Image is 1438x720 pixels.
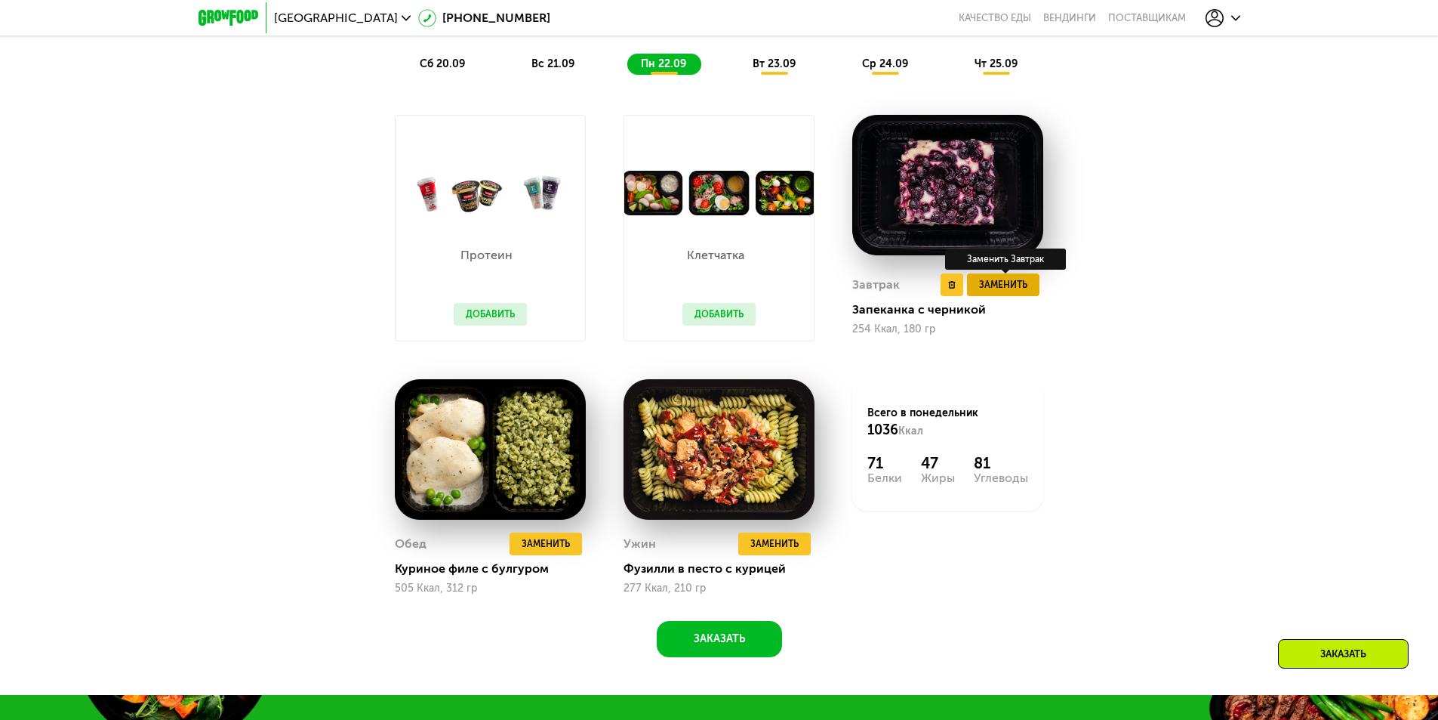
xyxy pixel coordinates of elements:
[921,454,955,472] div: 47
[959,12,1031,24] a: Качество еды
[395,533,426,555] div: Обед
[867,472,902,484] div: Белки
[975,57,1018,70] span: чт 25.09
[682,249,748,261] p: Клетчатка
[967,273,1039,296] button: Заменить
[867,454,902,472] div: 71
[657,621,782,657] button: Заказать
[624,582,814,595] div: 277 Ккал, 210 гр
[974,472,1028,484] div: Углеводы
[454,249,519,261] p: Протеин
[418,9,550,27] a: [PHONE_NUMBER]
[682,303,756,326] button: Добавить
[921,472,955,484] div: Жиры
[852,302,1055,317] div: Запеканка с черникой
[624,561,827,576] div: Фузилли в песто с курицей
[898,425,923,437] span: Ккал
[522,536,570,552] span: Заменить
[862,57,908,70] span: ср 24.09
[1108,12,1186,24] div: поставщикам
[974,454,1028,472] div: 81
[624,533,656,555] div: Ужин
[454,303,527,326] button: Добавить
[852,273,900,296] div: Завтрак
[531,57,574,70] span: вс 21.09
[420,57,465,70] span: сб 20.09
[750,536,799,552] span: Заменить
[852,323,1043,335] div: 254 Ккал, 180 гр
[395,561,598,576] div: Куриное филе с булгуром
[945,249,1066,270] div: Заменить Завтрак
[753,57,796,70] span: вт 23.09
[979,277,1027,292] span: Заменить
[738,533,811,555] button: Заменить
[1278,639,1409,669] div: Заказать
[867,422,898,438] span: 1036
[395,582,586,595] div: 505 Ккал, 312 гр
[867,406,1028,439] div: Всего в понедельник
[641,57,686,70] span: пн 22.09
[274,12,398,24] span: [GEOGRAPHIC_DATA]
[510,533,582,555] button: Заменить
[1043,12,1096,24] a: Вендинги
